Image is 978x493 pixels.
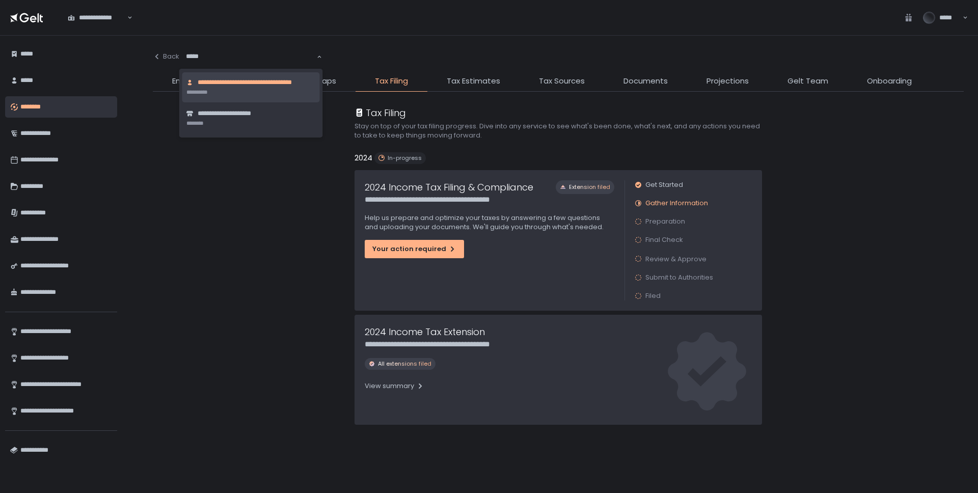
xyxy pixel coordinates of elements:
button: Back [153,46,179,67]
h1: 2024 Income Tax Extension [365,325,485,339]
span: Tax Estimates [447,75,500,87]
div: Search for option [179,46,322,67]
span: Review & Approve [645,254,707,264]
span: In-progress [388,154,422,162]
button: View summary [365,378,424,394]
div: Tax Filing [355,106,406,120]
span: All extensions filed [378,360,431,368]
div: Back [153,52,179,61]
span: Preparation [645,217,685,226]
h2: 2024 [355,152,372,164]
span: Entity [172,75,193,87]
span: Filed [645,291,661,300]
span: Final Check [645,235,683,244]
span: Get Started [645,180,683,189]
span: Extension filed [569,183,610,191]
input: Search for option [186,51,316,62]
h2: Stay on top of your tax filing progress. Dive into any service to see what's been done, what's ne... [355,122,762,140]
span: Gelt Team [787,75,828,87]
span: Submit to Authorities [645,273,713,282]
div: Search for option [61,7,132,29]
div: View summary [365,381,424,391]
div: Your action required [372,244,456,254]
span: Projections [707,75,749,87]
span: Tax Filing [375,75,408,87]
span: Documents [623,75,668,87]
h1: 2024 Income Tax Filing & Compliance [365,180,533,194]
p: Help us prepare and optimize your taxes by answering a few questions and uploading your documents... [365,213,614,232]
button: Your action required [365,240,464,258]
span: Tax Sources [539,75,585,87]
span: Gather Information [645,199,708,208]
span: Onboarding [867,75,912,87]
